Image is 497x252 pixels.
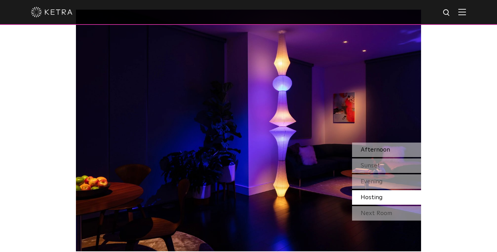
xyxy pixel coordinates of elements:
img: SS_HBD_LivingRoom_Desktop_04 [76,10,421,251]
img: ketra-logo-2019-white [31,7,72,17]
span: Afternoon [361,147,390,153]
span: Evening [361,178,383,185]
img: search icon [442,9,451,17]
div: Next Room [352,206,421,221]
img: Hamburger%20Nav.svg [458,9,466,15]
span: Hosting [361,194,383,201]
span: Sunset [361,163,380,169]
